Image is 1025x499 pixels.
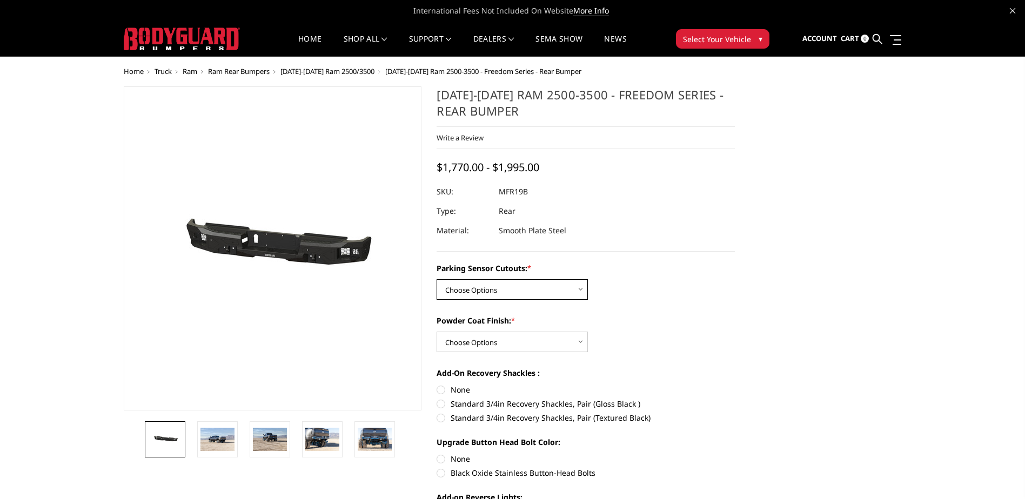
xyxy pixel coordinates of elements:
[499,182,528,201] dd: MFR19B
[437,367,735,379] label: Add-On Recovery Shackles :
[124,86,422,410] a: 2019-2025 Ram 2500-3500 - Freedom Series - Rear Bumper
[437,384,735,395] label: None
[124,66,144,76] a: Home
[124,28,240,50] img: BODYGUARD BUMPERS
[183,66,197,76] a: Ram
[253,428,287,450] img: 2019-2025 Ram 2500-3500 - Freedom Series - Rear Bumper
[437,201,491,221] dt: Type:
[280,66,374,76] a: [DATE]-[DATE] Ram 2500/3500
[802,24,837,53] a: Account
[841,24,869,53] a: Cart 0
[499,221,566,240] dd: Smooth Plate Steel
[437,412,735,423] label: Standard 3/4in Recovery Shackles, Pair (Textured Black)
[499,201,515,221] dd: Rear
[437,160,539,174] span: $1,770.00 - $1,995.00
[437,315,735,326] label: Powder Coat Finish:
[604,35,626,56] a: News
[200,428,235,450] img: 2019-2025 Ram 2500-3500 - Freedom Series - Rear Bumper
[535,35,582,56] a: SEMA Show
[802,33,837,43] span: Account
[208,66,270,76] a: Ram Rear Bumpers
[437,398,735,409] label: Standard 3/4in Recovery Shackles, Pair (Gloss Black )
[573,5,609,16] a: More Info
[155,66,172,76] a: Truck
[298,35,321,56] a: Home
[385,66,581,76] span: [DATE]-[DATE] Ram 2500-3500 - Freedom Series - Rear Bumper
[305,428,339,450] img: 2019-2025 Ram 2500-3500 - Freedom Series - Rear Bumper
[437,262,735,274] label: Parking Sensor Cutouts:
[473,35,514,56] a: Dealers
[409,35,452,56] a: Support
[861,35,869,43] span: 0
[759,33,762,44] span: ▾
[437,133,484,143] a: Write a Review
[683,33,751,45] span: Select Your Vehicle
[437,453,735,464] label: None
[358,428,392,450] img: 2019-2025 Ram 2500-3500 - Freedom Series - Rear Bumper
[344,35,387,56] a: shop all
[437,467,735,478] label: Black Oxide Stainless Button-Head Bolts
[437,86,735,127] h1: [DATE]-[DATE] Ram 2500-3500 - Freedom Series - Rear Bumper
[841,33,859,43] span: Cart
[437,182,491,201] dt: SKU:
[676,29,769,49] button: Select Your Vehicle
[437,436,735,448] label: Upgrade Button Head Bolt Color:
[437,221,491,240] dt: Material:
[148,431,182,448] img: 2019-2025 Ram 2500-3500 - Freedom Series - Rear Bumper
